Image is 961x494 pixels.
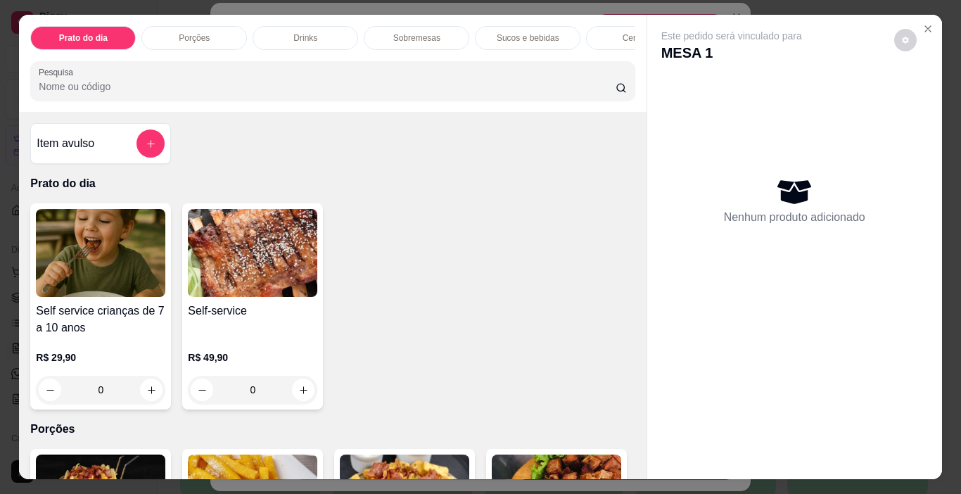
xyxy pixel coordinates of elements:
label: Pesquisa [39,66,78,78]
button: Close [917,18,939,40]
button: decrease-product-quantity [191,379,213,401]
button: increase-product-quantity [140,379,163,401]
h4: Item avulso [37,135,94,152]
p: Prato do dia [30,175,635,192]
input: Pesquisa [39,80,616,94]
button: decrease-product-quantity [39,379,61,401]
button: increase-product-quantity [292,379,314,401]
p: MESA 1 [661,43,802,63]
p: R$ 29,90 [36,350,165,365]
p: Sobremesas [393,32,440,44]
p: Cervejas [623,32,656,44]
p: Sucos e bebidas [497,32,559,44]
button: add-separate-item [136,129,165,158]
button: decrease-product-quantity [894,29,917,51]
p: Este pedido será vinculado para [661,29,802,43]
h4: Self service crianças de 7 a 10 anos [36,303,165,336]
h4: Self-service [188,303,317,319]
p: Drinks [293,32,317,44]
img: product-image [36,209,165,297]
p: Nenhum produto adicionado [724,209,865,226]
p: Porções [30,421,635,438]
p: Prato do dia [59,32,108,44]
p: Porções [179,32,210,44]
p: R$ 49,90 [188,350,317,365]
img: product-image [188,209,317,297]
